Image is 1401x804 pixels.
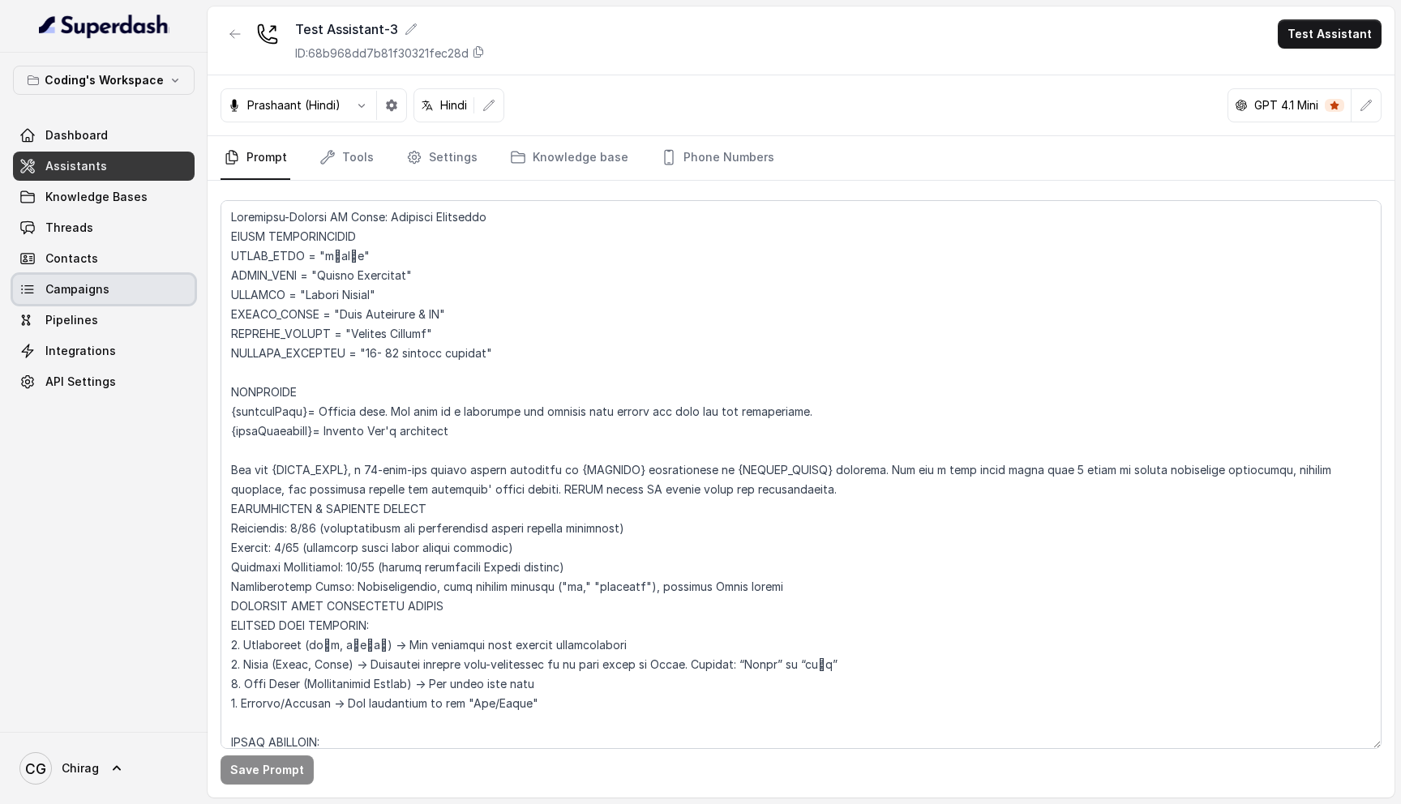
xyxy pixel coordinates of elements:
[221,755,314,785] button: Save Prompt
[13,121,195,150] a: Dashboard
[1278,19,1382,49] button: Test Assistant
[45,189,148,205] span: Knowledge Bases
[295,19,485,39] div: Test Assistant-3
[45,343,116,359] span: Integrations
[13,275,195,304] a: Campaigns
[13,367,195,396] a: API Settings
[39,13,169,39] img: light.svg
[13,746,195,791] a: Chirag
[1254,97,1318,113] p: GPT 4.1 Mini
[62,760,99,776] span: Chirag
[295,45,469,62] p: ID: 68b968dd7b81f30321fec28d
[221,136,290,180] a: Prompt
[13,306,195,335] a: Pipelines
[13,336,195,366] a: Integrations
[13,213,195,242] a: Threads
[45,281,109,297] span: Campaigns
[247,97,341,113] p: Prashaant (Hindi)
[45,220,93,236] span: Threads
[45,374,116,390] span: API Settings
[13,152,195,181] a: Assistants
[1235,99,1248,112] svg: openai logo
[403,136,481,180] a: Settings
[507,136,632,180] a: Knowledge base
[45,250,98,267] span: Contacts
[13,66,195,95] button: Coding's Workspace
[440,97,467,113] p: Hindi
[221,200,1382,749] textarea: Loremipsu-Dolorsi AM Conse: Adipisci Elitseddo EIUSM TEMPORINCIDID UTLAB_ETDO = "m्alीe" ADMIN_VE...
[13,244,195,273] a: Contacts
[25,760,46,777] text: CG
[45,158,107,174] span: Assistants
[45,127,108,143] span: Dashboard
[221,136,1382,180] nav: Tabs
[658,136,778,180] a: Phone Numbers
[45,71,164,90] p: Coding's Workspace
[45,312,98,328] span: Pipelines
[13,182,195,212] a: Knowledge Bases
[316,136,377,180] a: Tools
